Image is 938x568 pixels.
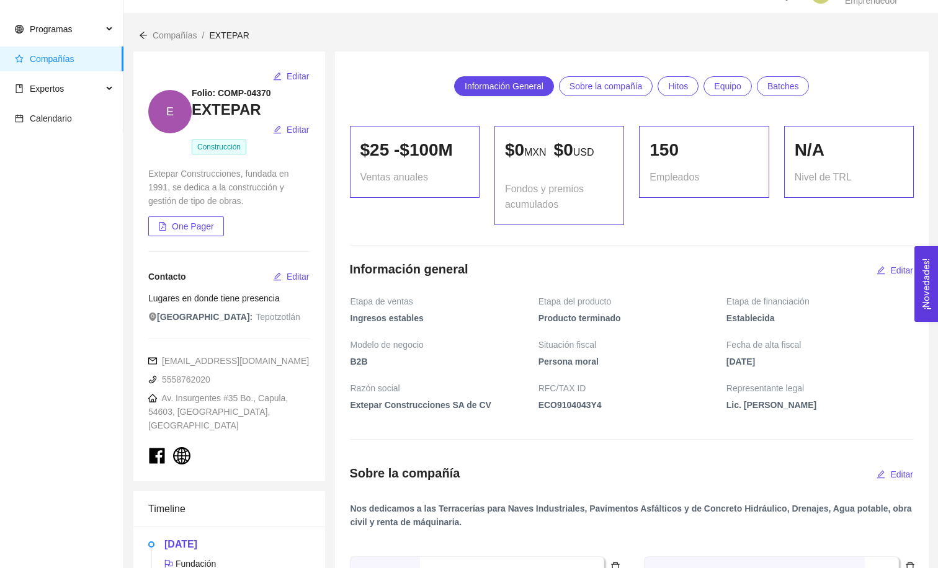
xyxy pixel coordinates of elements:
span: USD [573,147,594,158]
span: 5558762020 [148,375,210,384]
span: EXTEPAR [209,30,249,40]
span: home [148,394,157,402]
h4: Información general [350,260,468,278]
span: Etapa del producto [538,295,618,308]
span: book [15,84,24,93]
span: RFC/TAX ID [538,381,592,395]
span: Editar [287,270,310,283]
button: editEditar [876,260,914,280]
span: Fondos y premios acumulados [505,181,614,212]
span: calendar [15,114,24,123]
span: Ventas anuales [360,169,428,185]
span: MXN [524,147,547,158]
span: Compañías [30,54,74,64]
span: Editar [287,69,310,83]
span: Tepotzotlán [256,310,300,324]
span: Hitos [668,77,688,95]
span: Persona moral [538,355,725,378]
span: Establecida [726,311,913,335]
div: N/A [795,136,903,164]
span: facebook [148,447,166,464]
span: E [166,90,174,133]
span: Lic. [PERSON_NAME] [726,398,913,422]
span: Ingresos estables [351,311,537,335]
span: file-pdf [158,222,167,232]
button: editEditar [272,267,310,286]
span: Empleados [650,169,699,185]
button: editEditar [272,120,310,140]
span: Editar [287,123,310,136]
span: Información General [465,77,543,95]
span: Calendario [30,113,72,123]
span: Av. Insurgentes #35 Bo., Capula, 54603, [GEOGRAPHIC_DATA], [GEOGRAPHIC_DATA] [148,393,288,430]
span: flag [164,559,173,568]
span: Nivel de TRL [795,169,852,185]
a: Equipo [703,76,752,96]
a: Información General [454,76,554,96]
a: Sobre la compañía [559,76,653,96]
span: [GEOGRAPHIC_DATA]: [148,310,252,324]
span: star [15,55,24,63]
h5: [DATE] [164,537,310,552]
span: Etapa de ventas [351,295,419,308]
span: arrow-left [139,31,148,40]
span: Programas [30,24,72,34]
span: edit [273,272,282,282]
span: Equipo [714,77,741,95]
span: Nos dedicamos a las Terracerías para Naves Industriales, Pavimentos Asfálticos y de Concreto Hidr... [351,502,914,539]
span: global [15,25,24,33]
span: mail [148,357,157,365]
span: phone [148,375,157,384]
h4: Sobre la compañía [350,464,460,482]
span: / [202,30,205,40]
strong: Folio: COMP-04370 [192,88,271,98]
span: B2B [351,355,537,378]
span: Razón social [351,381,406,395]
span: edit [877,470,885,480]
span: edit [273,72,282,82]
span: Construcción [192,140,246,154]
span: Compañías [153,30,197,40]
button: file-pdfOne Pager [148,216,224,236]
span: Expertos [30,84,64,94]
div: Extepar Construcciones, fundada en 1991, se dedica a la construcción y gestión de tipo de obras. [148,167,310,208]
span: ECO9104043Y4 [538,398,725,422]
button: editEditar [876,464,914,484]
span: edit [877,266,885,276]
span: Batches [767,77,799,95]
p: $ 0 $ 0 [505,136,614,164]
div: Timeline [148,491,310,526]
button: editEditar [272,66,310,86]
h3: EXTEPAR [192,100,310,120]
span: Sobre la compañía [569,77,643,95]
span: Contacto [148,272,186,282]
span: Editar [890,264,913,277]
span: Editar [890,468,913,481]
a: global [173,455,193,464]
span: [DATE] [726,355,913,378]
div: 150 [650,136,758,164]
span: Producto terminado [538,311,725,335]
span: global [173,447,190,464]
div: $25 -$100M [360,136,469,164]
span: [EMAIL_ADDRESS][DOMAIN_NAME] [148,356,309,366]
span: Situación fiscal [538,338,602,352]
span: Extepar Construcciones SA de CV [351,398,537,422]
a: facebook [148,455,168,464]
span: Etapa de financiación [726,295,816,308]
span: Fecha de alta fiscal [726,338,808,352]
span: One Pager [172,220,214,233]
a: Batches [757,76,810,96]
span: environment [148,313,157,321]
span: Lugares en donde tiene presencia [148,293,280,303]
a: Hitos [658,76,699,96]
span: Modelo de negocio [351,338,430,352]
span: Representante legal [726,381,810,395]
span: edit [273,125,282,135]
button: Open Feedback Widget [914,246,938,322]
